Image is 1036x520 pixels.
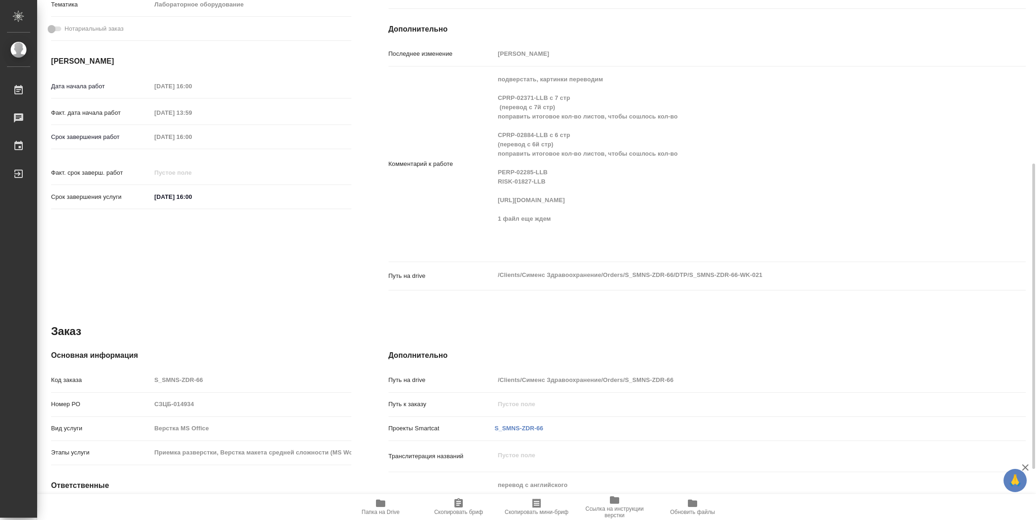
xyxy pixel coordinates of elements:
p: Факт. дата начала работ [51,108,151,118]
p: Путь на drive [388,375,495,385]
p: Код заказа [51,375,151,385]
input: Пустое поле [151,106,233,119]
p: Последнее изменение [388,49,495,59]
button: Обновить файлы [654,494,732,520]
h4: Ответственные [51,480,351,491]
textarea: /Clients/Сименс Здравоохранение/Orders/S_SMNS-ZDR-66/DTP/S_SMNS-ZDR-66-WK-021 [495,267,973,283]
button: 🙏 [1004,469,1027,492]
span: Нотариальный заказ [65,24,123,33]
textarea: подверстать, картинки переводим CPRP-02371-LLB с 7 стр (перевод с 7й стр) поправить итоговое кол-... [495,72,973,255]
span: Ссылка на инструкции верстки [581,506,648,519]
span: Папка на Drive [362,509,400,515]
input: Пустое поле [151,397,351,411]
h4: Дополнительно [388,24,1026,35]
button: Скопировать бриф [420,494,498,520]
p: Дата начала работ [51,82,151,91]
span: 🙏 [1007,471,1023,490]
span: Скопировать мини-бриф [505,509,568,515]
input: ✎ Введи что-нибудь [151,190,233,204]
p: Этапы услуги [51,448,151,457]
input: Пустое поле [151,373,351,387]
input: Пустое поле [151,130,233,144]
button: Ссылка на инструкции верстки [576,494,654,520]
h2: Заказ [51,324,81,339]
input: Пустое поле [151,166,233,179]
p: Путь на drive [388,271,495,281]
p: Факт. срок заверш. работ [51,168,151,178]
h4: [PERSON_NAME] [51,56,351,67]
p: Номер РО [51,400,151,409]
button: Папка на Drive [342,494,420,520]
input: Пустое поле [151,446,351,459]
span: Скопировать бриф [434,509,483,515]
button: Скопировать мини-бриф [498,494,576,520]
p: Путь к заказу [388,400,495,409]
input: Пустое поле [151,79,233,93]
h4: Основная информация [51,350,351,361]
p: Вид услуги [51,424,151,433]
input: Пустое поле [495,397,973,411]
input: Пустое поле [495,373,973,387]
input: Пустое поле [495,47,973,60]
span: Обновить файлы [670,509,715,515]
h4: Дополнительно [388,350,1026,361]
p: Проекты Smartcat [388,424,495,433]
a: S_SMNS-ZDR-66 [495,425,544,432]
input: Пустое поле [151,421,351,435]
p: Транслитерация названий [388,452,495,461]
p: Срок завершения услуги [51,192,151,202]
p: Комментарий к работе [388,159,495,169]
p: Срок завершения работ [51,132,151,142]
